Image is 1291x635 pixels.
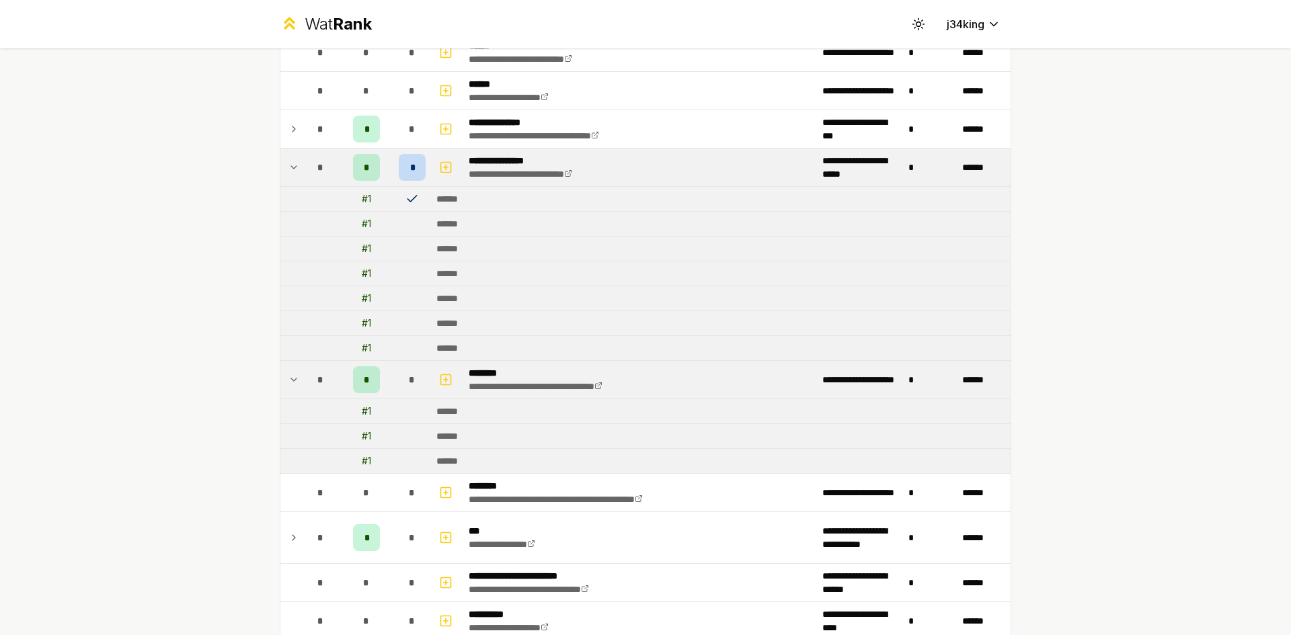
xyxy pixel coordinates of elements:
a: WatRank [280,13,372,35]
div: # 1 [362,267,371,280]
div: # 1 [362,429,371,443]
div: # 1 [362,341,371,355]
div: # 1 [362,217,371,230]
div: # 1 [362,454,371,468]
div: # 1 [362,405,371,418]
span: Rank [333,14,372,34]
div: # 1 [362,192,371,206]
button: j34king [936,12,1011,36]
div: # 1 [362,316,371,330]
span: j34king [947,16,984,32]
div: Wat [305,13,372,35]
div: # 1 [362,242,371,255]
div: # 1 [362,292,371,305]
